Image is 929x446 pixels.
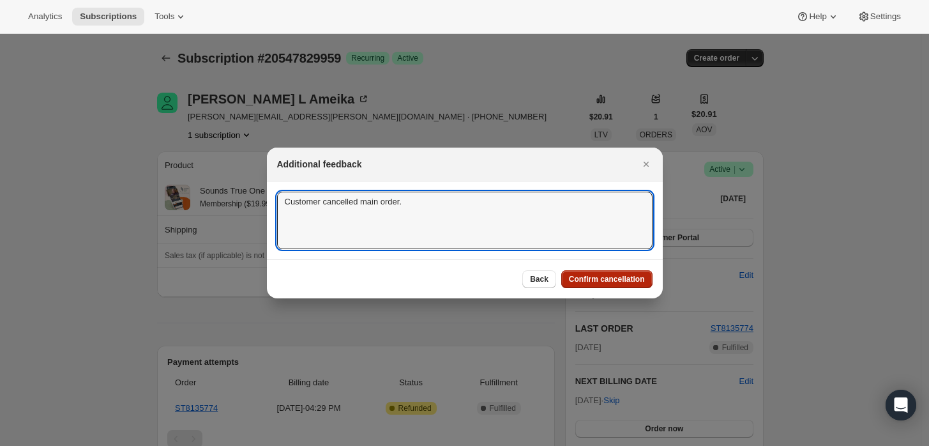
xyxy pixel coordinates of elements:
[569,274,645,284] span: Confirm cancellation
[850,8,909,26] button: Settings
[72,8,144,26] button: Subscriptions
[870,12,901,22] span: Settings
[20,8,70,26] button: Analytics
[789,8,847,26] button: Help
[155,12,174,22] span: Tools
[561,270,653,288] button: Confirm cancellation
[809,12,826,22] span: Help
[80,12,137,22] span: Subscriptions
[28,12,62,22] span: Analytics
[277,192,653,249] textarea: Customer cancelled main order.
[522,270,556,288] button: Back
[886,390,916,420] div: Open Intercom Messenger
[637,155,655,173] button: Close
[277,158,362,171] h2: Additional feedback
[530,274,548,284] span: Back
[147,8,195,26] button: Tools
